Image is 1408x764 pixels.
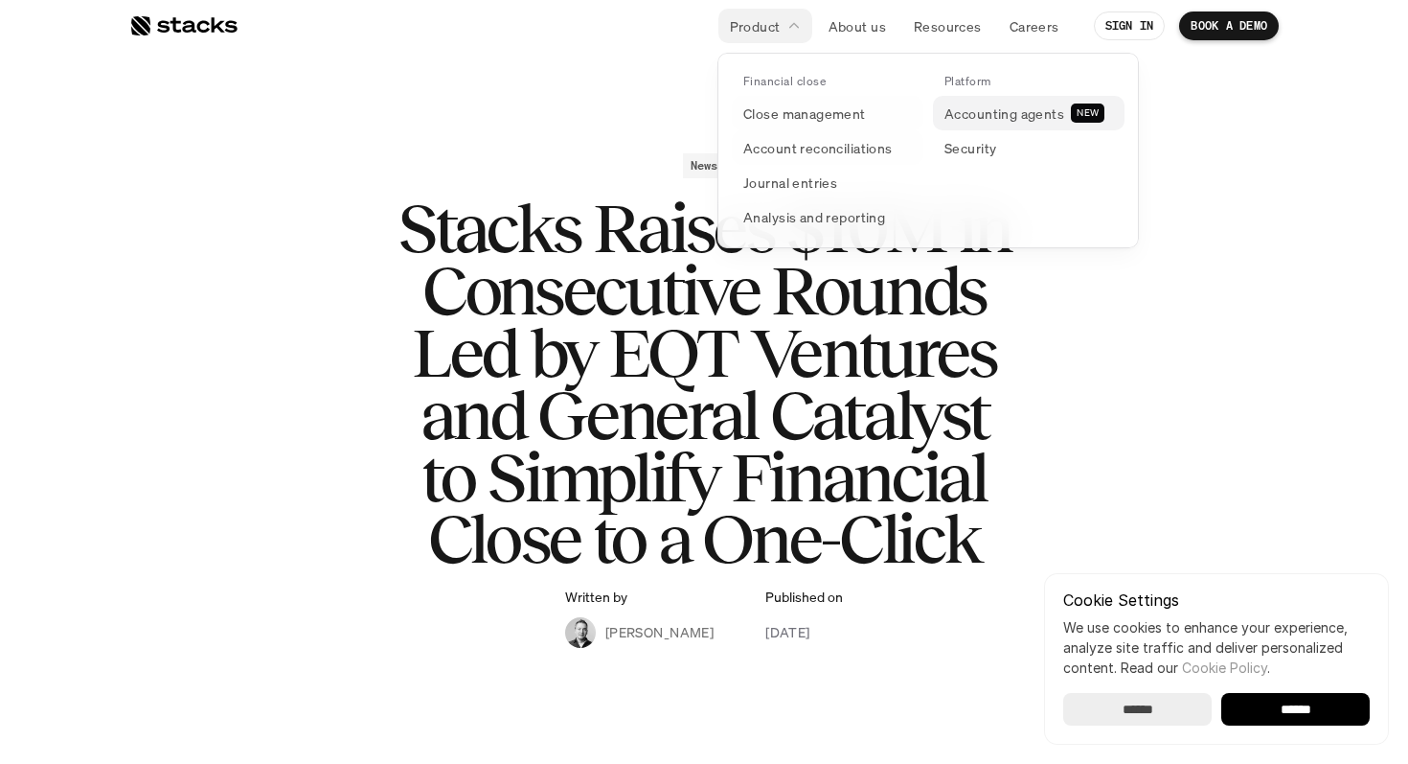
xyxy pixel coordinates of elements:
p: Close management [743,104,866,124]
p: [PERSON_NAME] [605,622,714,642]
p: BOOK A DEMO [1191,19,1267,33]
a: Accounting agentsNEW [933,96,1124,130]
p: We use cookies to enhance your experience, analyze site traffic and deliver personalized content. [1063,617,1370,678]
a: SIGN IN [1094,12,1166,40]
p: Published on [765,590,843,606]
h2: News [691,159,718,173]
span: Read our . [1121,660,1270,676]
p: Platform [944,75,991,88]
a: Analysis and reporting [732,199,923,234]
p: Analysis and reporting [743,207,885,227]
a: About us [817,9,897,43]
h1: Stacks Raises $10M in Consecutive Rounds Led by EQT Ventures and General Catalyst to Simplify Fin... [321,197,1087,570]
img: Albert [565,617,596,648]
p: Product [730,16,781,36]
a: Resources [902,9,993,43]
a: Close management [732,96,923,130]
p: Cookie Settings [1063,592,1370,608]
p: Journal entries [743,173,837,193]
p: [DATE] [765,622,810,642]
a: Security [933,130,1124,165]
a: Journal entries [732,165,923,199]
p: Account reconciliations [743,138,893,158]
a: Privacy Policy [226,365,310,379]
a: BOOK A DEMO [1179,12,1279,40]
p: Careers [1010,16,1059,36]
p: Written by [565,590,627,606]
a: Careers [998,9,1071,43]
a: Cookie Policy [1182,660,1267,676]
p: Financial close [743,75,826,88]
p: Accounting agents [944,104,1064,124]
p: About us [829,16,886,36]
h2: NEW [1077,107,1099,119]
p: Security [944,138,996,158]
p: Resources [914,16,982,36]
a: Account reconciliations [732,130,923,165]
p: SIGN IN [1105,19,1154,33]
